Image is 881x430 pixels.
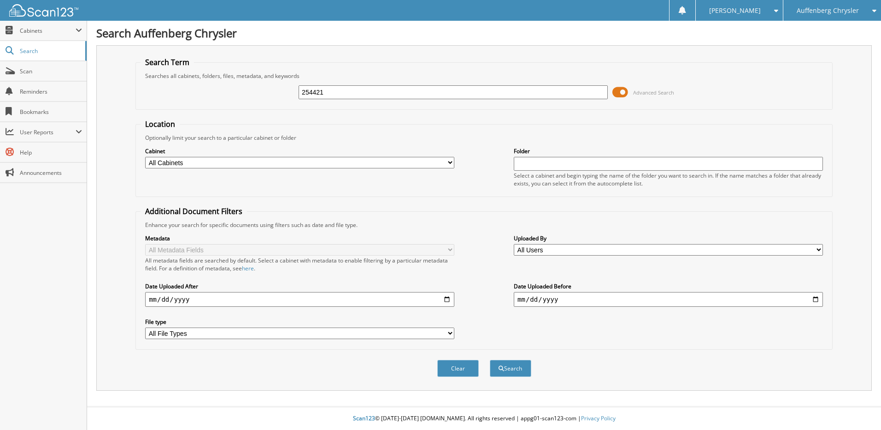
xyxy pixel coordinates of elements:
[145,318,454,326] label: File type
[242,264,254,272] a: here
[633,89,674,96] span: Advanced Search
[514,292,823,307] input: end
[437,360,479,377] button: Clear
[581,414,616,422] a: Privacy Policy
[141,221,828,229] div: Enhance your search for specific documents using filters such as date and file type.
[490,360,531,377] button: Search
[20,108,82,116] span: Bookmarks
[514,282,823,290] label: Date Uploaded Before
[20,169,82,177] span: Announcements
[20,149,82,156] span: Help
[514,172,823,187] div: Select a cabinet and begin typing the name of the folder you want to search in. If the name match...
[141,72,828,80] div: Searches all cabinets, folders, files, metadata, and keywords
[20,88,82,96] span: Reminders
[141,206,247,216] legend: Additional Document Filters
[145,257,454,272] div: All metadata fields are searched by default. Select a cabinet with metadata to enable filtering b...
[145,282,454,290] label: Date Uploaded After
[96,25,872,41] h1: Search Auffenberg Chrysler
[9,4,78,17] img: scan123-logo-white.svg
[514,147,823,155] label: Folder
[20,27,76,35] span: Cabinets
[20,128,76,136] span: User Reports
[145,234,454,242] label: Metadata
[353,414,375,422] span: Scan123
[87,407,881,430] div: © [DATE]-[DATE] [DOMAIN_NAME]. All rights reserved | appg01-scan123-com |
[141,134,828,142] div: Optionally limit your search to a particular cabinet or folder
[709,8,761,13] span: [PERSON_NAME]
[20,47,81,55] span: Search
[797,8,859,13] span: Auffenberg Chrysler
[145,147,454,155] label: Cabinet
[145,292,454,307] input: start
[20,67,82,75] span: Scan
[141,119,180,129] legend: Location
[141,57,194,67] legend: Search Term
[514,234,823,242] label: Uploaded By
